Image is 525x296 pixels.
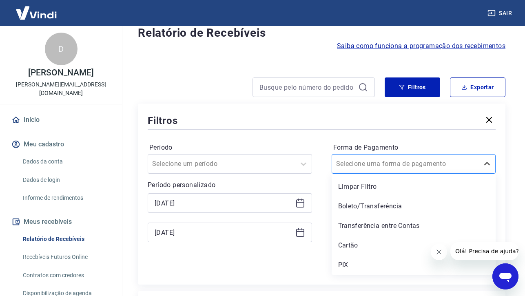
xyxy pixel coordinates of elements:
[149,143,310,152] label: Período
[155,226,292,239] input: Data final
[486,6,515,21] button: Sair
[259,81,355,93] input: Busque pelo número do pedido
[138,25,505,41] h4: Relatório de Recebíveis
[7,80,115,97] p: [PERSON_NAME][EMAIL_ADDRESS][DOMAIN_NAME]
[5,6,69,12] span: Olá! Precisa de ajuda?
[332,237,496,254] div: Cartão
[20,249,112,265] a: Recebíveis Futuros Online
[148,114,178,127] h5: Filtros
[20,172,112,188] a: Dados de login
[10,111,112,129] a: Início
[332,257,496,273] div: PIX
[431,244,447,260] iframe: Fechar mensagem
[385,77,440,97] button: Filtros
[492,263,518,289] iframe: Botão para abrir a janela de mensagens
[332,198,496,214] div: Boleto/Transferência
[450,77,505,97] button: Exportar
[20,267,112,284] a: Contratos com credores
[450,242,518,260] iframe: Mensagem da empresa
[155,197,292,209] input: Data inicial
[332,179,496,195] div: Limpar Filtro
[20,231,112,247] a: Relatório de Recebíveis
[10,0,63,25] img: Vindi
[10,213,112,231] button: Meus recebíveis
[337,41,505,51] a: Saiba como funciona a programação dos recebimentos
[10,135,112,153] button: Meu cadastro
[332,218,496,234] div: Transferência entre Contas
[28,68,93,77] p: [PERSON_NAME]
[333,143,494,152] label: Forma de Pagamento
[148,180,312,190] p: Período personalizado
[45,33,78,65] div: D
[20,190,112,206] a: Informe de rendimentos
[20,153,112,170] a: Dados da conta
